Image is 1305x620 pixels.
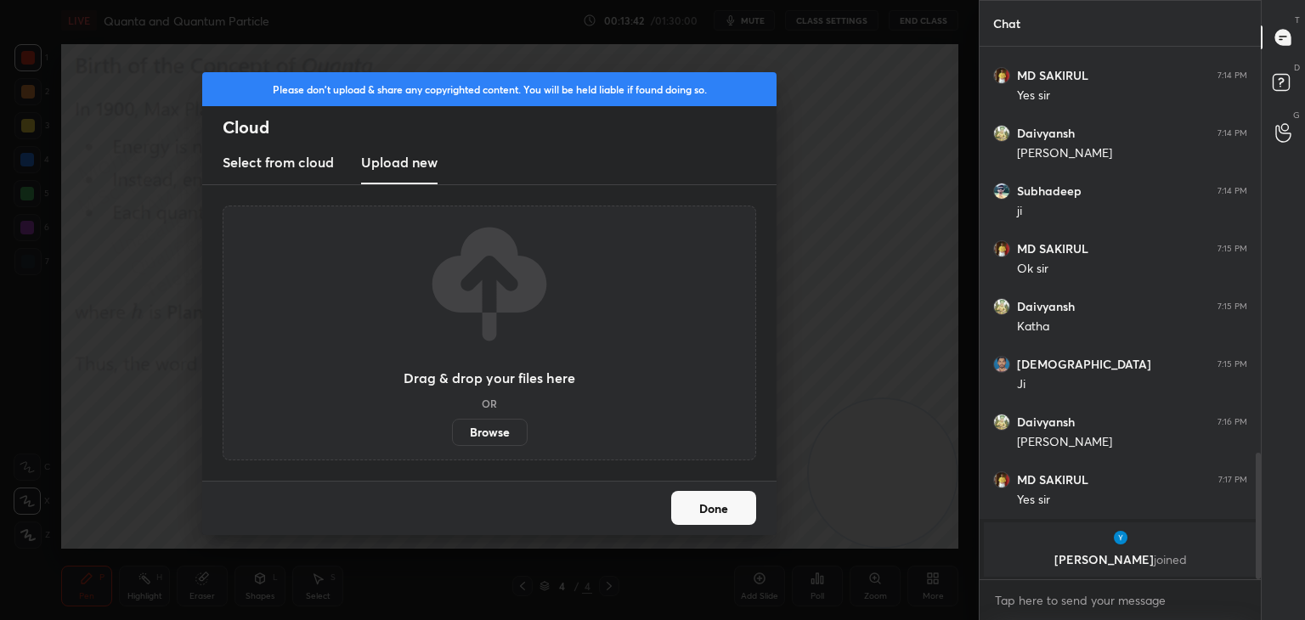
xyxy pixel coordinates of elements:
h6: MD SAKIRUL [1017,241,1088,256]
p: G [1293,109,1300,121]
img: AEdFTp4niEF0jpRGbli7zJ19e047ZNbcoXHmJFNHwTTJ=s96-c [993,240,1010,257]
h6: [DEMOGRAPHIC_DATA] [1017,357,1151,372]
h3: Upload new [361,152,438,172]
img: AEdFTp4niEF0jpRGbli7zJ19e047ZNbcoXHmJFNHwTTJ=s96-c [993,67,1010,84]
span: joined [1154,551,1187,567]
div: 7:14 PM [1217,70,1247,81]
div: Ji [1017,376,1247,393]
h3: Select from cloud [223,152,334,172]
div: 7:16 PM [1217,417,1247,427]
div: Yes sir [1017,492,1247,509]
div: grid [980,47,1261,580]
div: 7:14 PM [1217,186,1247,196]
img: 3 [1112,529,1129,546]
h6: MD SAKIRUL [1017,68,1088,83]
button: Done [671,491,756,525]
h6: Subhadeep [1017,183,1082,199]
img: e2263661c0e24aa6bffd30a737da932d.jpg [993,125,1010,142]
p: D [1294,61,1300,74]
h6: MD SAKIRUL [1017,472,1088,488]
div: ji [1017,203,1247,220]
img: bce9f358cb4445198c2bf627b71323d4.jpg [993,356,1010,373]
h2: Cloud [223,116,777,138]
div: [PERSON_NAME] [1017,434,1247,451]
div: Ok sir [1017,261,1247,278]
h3: Drag & drop your files here [404,371,575,385]
img: 45418f7cc88746cfb40f41016138861c.jpg [993,183,1010,200]
div: 7:15 PM [1217,359,1247,369]
div: 7:14 PM [1217,128,1247,138]
div: Yes sir [1017,87,1247,104]
h6: Daivyansh [1017,299,1075,314]
p: [PERSON_NAME] [994,553,1246,566]
div: 7:17 PM [1218,475,1247,485]
p: Chat [980,1,1034,46]
div: [PERSON_NAME] [1017,145,1247,162]
img: e2263661c0e24aa6bffd30a737da932d.jpg [993,414,1010,431]
div: Please don't upload & share any copyrighted content. You will be held liable if found doing so. [202,72,777,106]
div: 7:15 PM [1217,302,1247,312]
h5: OR [482,398,497,409]
p: T [1295,14,1300,26]
img: AEdFTp4niEF0jpRGbli7zJ19e047ZNbcoXHmJFNHwTTJ=s96-c [993,471,1010,488]
div: 7:15 PM [1217,244,1247,254]
h6: Daivyansh [1017,126,1075,141]
h6: Daivyansh [1017,414,1075,430]
img: e2263661c0e24aa6bffd30a737da932d.jpg [993,298,1010,315]
div: Katha [1017,318,1247,335]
